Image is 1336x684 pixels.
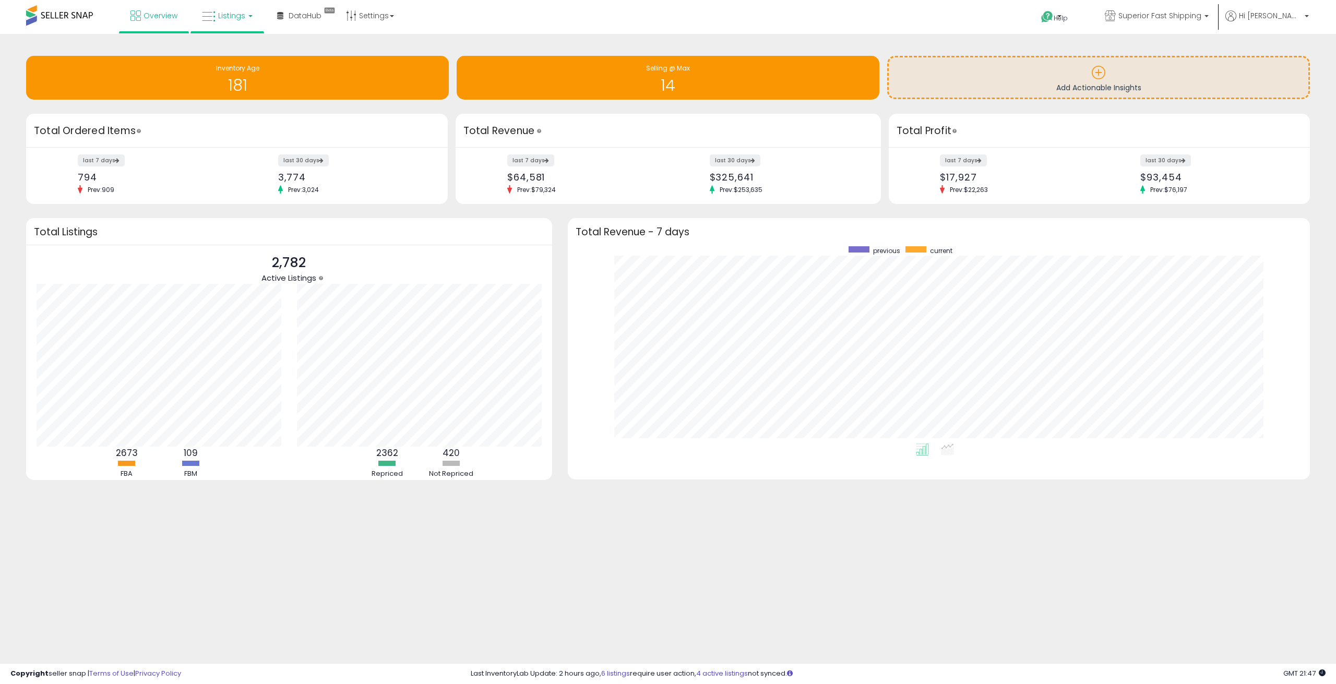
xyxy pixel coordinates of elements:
span: Hi [PERSON_NAME] [1239,10,1302,21]
div: Tooltip anchor [134,126,144,136]
span: previous [873,246,900,255]
div: Not Repriced [420,469,483,479]
label: last 30 days [278,154,329,166]
div: FBA [96,469,158,479]
span: DataHub [289,10,321,21]
span: Add Actionable Insights [1056,82,1141,93]
a: Selling @ Max 14 [457,56,879,100]
div: $93,454 [1140,172,1292,183]
span: Active Listings [261,272,316,283]
div: Tooltip anchor [316,273,326,283]
i: Get Help [1041,10,1054,23]
span: Help [1054,14,1068,22]
span: Selling @ Max [646,64,690,73]
label: last 7 days [78,154,125,166]
h3: Total Revenue [463,124,873,138]
h3: Total Ordered Items [34,124,440,138]
span: Prev: 3,024 [283,185,324,194]
h3: Total Revenue - 7 days [576,228,1303,236]
h1: 14 [462,77,874,94]
div: 3,774 [278,172,430,183]
div: Tooltip anchor [320,5,339,16]
label: last 30 days [1140,154,1191,166]
div: $17,927 [940,172,1091,183]
div: Repriced [356,469,419,479]
span: Prev: 909 [82,185,120,194]
span: current [930,246,952,255]
h1: 181 [31,77,444,94]
a: Add Actionable Insights [889,57,1308,98]
b: 2673 [116,447,138,459]
span: Overview [144,10,177,21]
h3: Total Listings [34,228,544,236]
div: Tooltip anchor [950,126,959,136]
label: last 7 days [507,154,554,166]
span: Prev: $79,324 [512,185,561,194]
span: Prev: $76,197 [1145,185,1192,194]
label: last 30 days [710,154,760,166]
span: Prev: $253,635 [714,185,768,194]
label: last 7 days [940,154,987,166]
a: Hi [PERSON_NAME] [1225,10,1309,34]
span: Listings [218,10,245,21]
b: 2362 [376,447,398,459]
div: Tooltip anchor [534,126,544,136]
h3: Total Profit [897,124,1303,138]
span: Prev: $22,263 [945,185,993,194]
span: Superior Fast Shipping [1118,10,1201,21]
div: $325,641 [710,172,863,183]
a: Help [1033,3,1088,34]
b: 420 [443,447,460,459]
span: Inventory Age [216,64,259,73]
a: Inventory Age 181 [26,56,449,100]
div: 794 [78,172,229,183]
div: FBM [160,469,222,479]
p: 2,782 [261,253,316,273]
b: 109 [184,447,198,459]
div: $64,581 [507,172,660,183]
